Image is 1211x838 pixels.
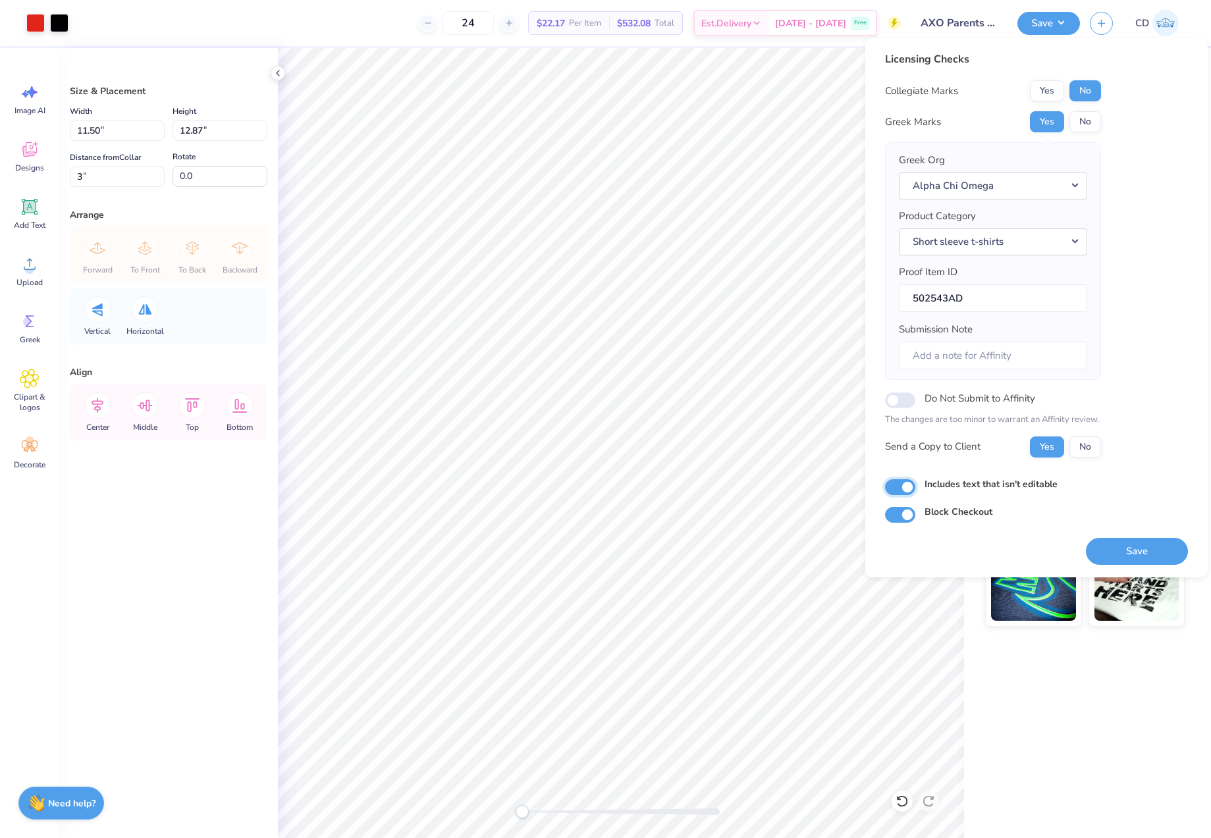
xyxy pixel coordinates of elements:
button: No [1069,111,1101,132]
input: Add a note for Affinity [899,342,1087,370]
button: Save [1017,12,1080,35]
span: Greek [20,334,40,345]
div: Collegiate Marks [885,84,958,99]
div: Greek Marks [885,115,941,130]
input: – – [443,11,494,35]
button: Save [1086,538,1188,565]
span: Middle [133,422,157,432]
span: Horizontal [126,326,164,336]
div: Licensing Checks [885,51,1101,67]
label: Rotate [173,149,196,165]
button: No [1069,80,1101,101]
span: CD [1135,16,1149,31]
span: Bottom [227,422,253,432]
div: Size & Placement [70,84,267,98]
div: Send a Copy to Client [885,439,981,454]
input: Untitled Design [911,10,1008,36]
img: Glow in the Dark Ink [991,555,1076,621]
span: Add Text [14,220,45,230]
span: Vertical [84,326,111,336]
span: Est. Delivery [701,16,751,30]
img: Water based Ink [1094,555,1179,621]
label: Do Not Submit to Affinity [925,390,1035,407]
span: Top [186,422,199,432]
a: CD [1129,10,1185,36]
label: Greek Org [899,153,945,168]
button: Alpha Chi Omega [899,172,1087,199]
strong: Need help? [48,797,95,810]
label: Height [173,103,196,119]
label: Proof Item ID [899,265,957,280]
button: Yes [1030,111,1064,132]
p: The changes are too minor to warrant an Affinity review. [885,413,1101,427]
button: Yes [1030,436,1064,458]
img: Cedric Diasanta [1152,10,1179,36]
span: Total [655,16,674,30]
span: $22.17 [537,16,565,30]
span: Clipart & logos [8,392,51,413]
label: Includes text that isn't editable [925,477,1058,491]
button: Yes [1030,80,1064,101]
label: Product Category [899,209,976,224]
div: Align [70,365,267,379]
span: Upload [16,277,43,288]
label: Distance from Collar [70,149,141,165]
label: Width [70,103,92,119]
span: Center [86,422,109,432]
button: Short sleeve t-shirts [899,228,1087,255]
button: No [1069,436,1101,458]
div: Accessibility label [516,805,529,818]
span: $532.08 [617,16,651,30]
span: Designs [15,163,44,173]
span: Free [854,18,867,28]
span: [DATE] - [DATE] [775,16,846,30]
label: Block Checkout [925,505,992,519]
span: Image AI [14,105,45,116]
span: Decorate [14,459,45,470]
span: Per Item [569,16,601,30]
div: Arrange [70,208,267,222]
label: Submission Note [899,322,973,337]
